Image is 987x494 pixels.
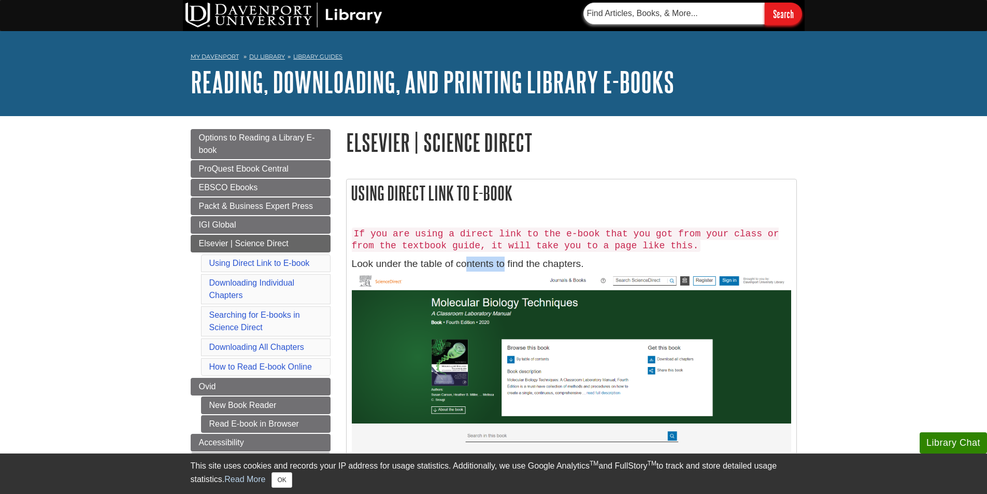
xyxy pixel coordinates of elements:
[583,3,802,25] form: Searches DU Library's articles, books, and more
[199,164,289,173] span: ProQuest Ebook Central
[209,343,304,351] a: Downloading All Chapters
[590,460,598,467] sup: TM
[199,239,289,248] span: Elsevier | Science Direct
[201,397,331,414] a: New Book Reader
[209,278,295,300] a: Downloading Individual Chapters
[191,129,331,483] div: Guide Page Menu
[191,52,239,61] a: My Davenport
[191,179,331,196] a: EBSCO Ebooks
[583,3,765,24] input: Find Articles, Books, & More...
[191,434,331,451] a: Accessibility
[347,179,796,207] h2: Using Direct Link to E-book
[191,235,331,252] a: Elsevier | Science Direct
[199,202,313,210] span: Packt & Business Expert Press
[191,50,797,66] nav: breadcrumb
[199,438,244,447] span: Accessibility
[191,460,797,488] div: This site uses cookies and records your IP address for usage statistics. Additionally, we use Goo...
[199,183,258,192] span: EBSCO Ebooks
[191,453,331,483] a: Get Help From [PERSON_NAME]!
[199,220,236,229] span: IGI Global
[648,460,656,467] sup: TM
[271,472,292,488] button: Close
[293,53,342,60] a: Library Guides
[346,129,797,156] h1: Elsevier | Science Direct
[185,3,382,27] img: DU Library
[209,259,310,267] a: Using Direct Link to E-book
[199,382,216,391] span: Ovid
[352,228,779,252] code: If you are using a direct link to the e-book that you got from your class or from the textbook gu...
[191,197,331,215] a: Packt & Business Expert Press
[191,160,331,178] a: ProQuest Ebook Central
[191,216,331,234] a: IGI Global
[209,362,312,371] a: How to Read E-book Online
[191,129,331,159] a: Options to Reading a Library E-book
[199,133,315,154] span: Options to Reading a Library E-book
[224,475,265,484] a: Read More
[201,415,331,433] a: Read E-book in Browser
[191,66,674,98] a: Reading, Downloading, and Printing Library E-books
[249,53,285,60] a: DU Library
[765,3,802,25] input: Search
[191,378,331,396] a: Ovid
[209,310,300,332] a: Searching for E-books in Science Direct
[920,432,987,454] button: Library Chat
